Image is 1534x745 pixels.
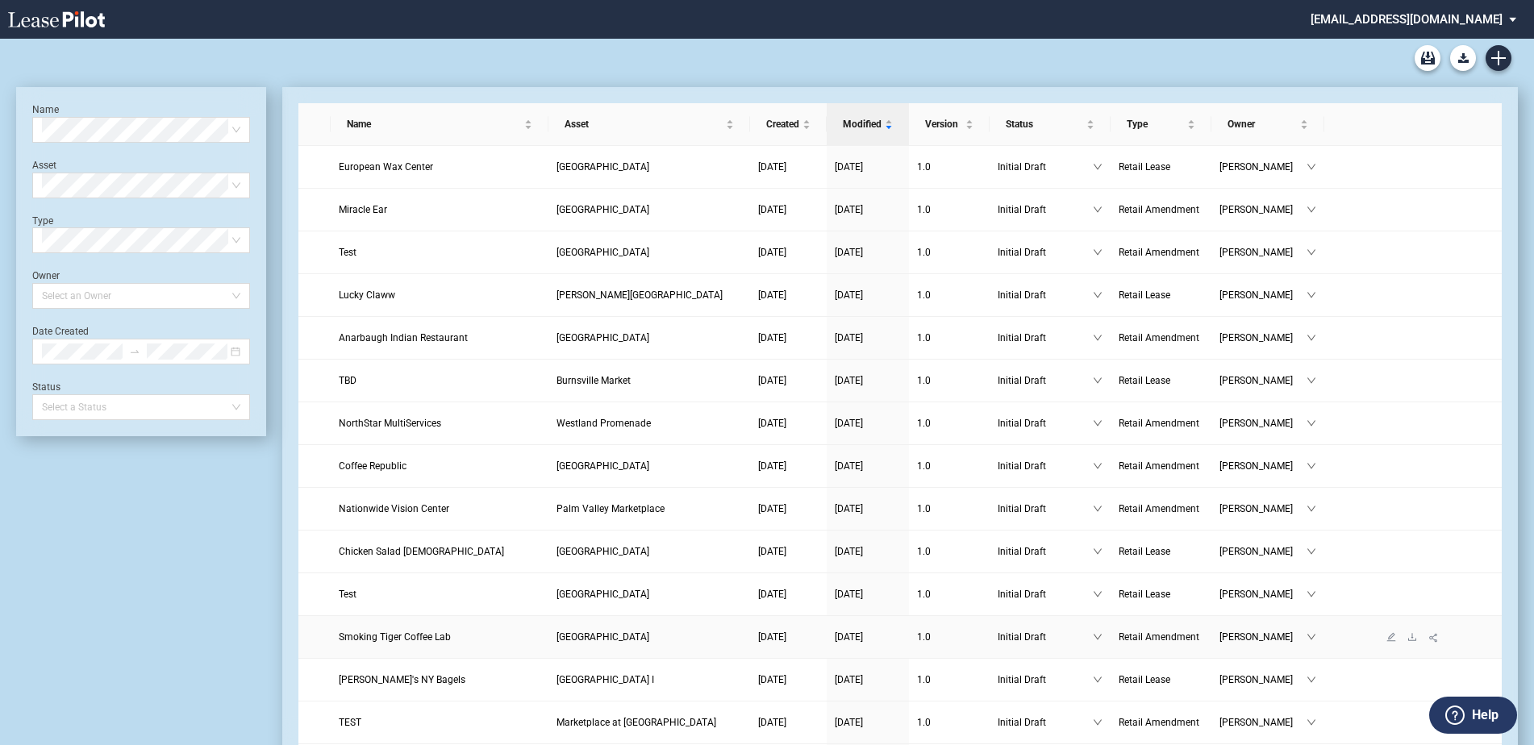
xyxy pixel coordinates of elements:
span: Name [347,116,521,132]
span: King Farm Village Center [556,546,649,557]
span: TBD [339,375,356,386]
th: Owner [1211,103,1324,146]
span: [DATE] [835,717,863,728]
span: Anarbaugh Indian Restaurant [339,332,468,343]
span: [PERSON_NAME] [1219,586,1307,602]
a: [DATE] [835,501,901,517]
span: [DATE] [758,204,786,215]
a: 1.0 [917,372,982,389]
a: [DATE] [758,415,819,431]
span: down [1093,632,1103,642]
span: [PERSON_NAME] [1219,330,1307,346]
button: Download Blank Form [1450,45,1476,71]
span: [PERSON_NAME] [1219,672,1307,688]
a: edit [1381,631,1402,643]
span: Silver Lake Village [556,204,649,215]
a: Anarbaugh Indian Restaurant [339,330,540,346]
a: [DATE] [835,458,901,474]
a: [DATE] [758,330,819,346]
span: Retail Lease [1119,674,1170,685]
span: Retail Amendment [1119,631,1199,643]
label: Date Created [32,326,89,337]
span: 1 . 0 [917,546,931,557]
span: [DATE] [758,161,786,173]
span: Retail Amendment [1119,717,1199,728]
span: [DATE] [758,332,786,343]
a: [GEOGRAPHIC_DATA] [556,629,742,645]
span: down [1093,248,1103,257]
span: [PERSON_NAME] [1219,159,1307,175]
span: Retail Lease [1119,546,1170,557]
span: down [1307,162,1316,172]
a: [GEOGRAPHIC_DATA] [556,458,742,474]
span: Type [1127,116,1184,132]
span: Marketplace at Highland Village [556,717,716,728]
span: down [1093,333,1103,343]
a: Retail Amendment [1119,415,1203,431]
span: down [1307,461,1316,471]
a: [DATE] [758,458,819,474]
span: [PERSON_NAME] [1219,629,1307,645]
span: down [1307,290,1316,300]
span: [DATE] [835,631,863,643]
a: Burnsville Market [556,372,742,389]
span: down [1093,376,1103,385]
span: 1 . 0 [917,247,931,258]
th: Created [750,103,827,146]
label: Help [1472,705,1499,726]
a: 1.0 [917,501,982,517]
span: Miracle Ear [339,204,387,215]
a: 1.0 [917,244,982,260]
a: 1.0 [917,159,982,175]
span: down [1307,504,1316,514]
a: Retail Lease [1119,543,1203,560]
a: Miracle Ear [339,202,540,218]
span: King Farm Village Center [556,460,649,472]
span: Retail Amendment [1119,247,1199,258]
a: [DATE] [758,629,819,645]
a: 1.0 [917,330,982,346]
span: swap-right [129,346,140,357]
button: Help [1429,697,1517,734]
span: Initial Draft [998,629,1093,645]
span: [DATE] [835,418,863,429]
span: [DATE] [835,375,863,386]
a: Retail Lease [1119,287,1203,303]
span: [DATE] [835,503,863,514]
label: Asset [32,160,56,171]
span: Initial Draft [998,586,1093,602]
a: Test [339,244,540,260]
span: Version [925,116,962,132]
a: [DATE] [835,244,901,260]
span: down [1307,205,1316,214]
span: Initial Draft [998,330,1093,346]
span: TEST [339,717,361,728]
a: 1.0 [917,458,982,474]
a: Retail Amendment [1119,501,1203,517]
a: Retail Amendment [1119,714,1203,730]
span: [DATE] [835,589,863,600]
th: Name [331,103,548,146]
span: Smoking Tiger Coffee Lab [339,631,451,643]
span: down [1307,376,1316,385]
span: Test [339,589,356,600]
a: [DATE] [758,202,819,218]
span: Retail Amendment [1119,418,1199,429]
a: 1.0 [917,629,982,645]
span: to [129,346,140,357]
span: Initial Draft [998,501,1093,517]
a: Retail Amendment [1119,629,1203,645]
span: Braemar Village Center [556,247,649,258]
a: Archive [1415,45,1440,71]
span: share-alt [1428,632,1440,643]
a: [DATE] [835,415,901,431]
a: 1.0 [917,714,982,730]
span: [DATE] [758,546,786,557]
span: Initial Draft [998,458,1093,474]
span: down [1093,718,1103,727]
span: down [1307,333,1316,343]
span: Braemar Village Center [556,589,649,600]
span: Retail Lease [1119,589,1170,600]
span: Noah's NY Bagels [339,674,465,685]
span: Created [766,116,799,132]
